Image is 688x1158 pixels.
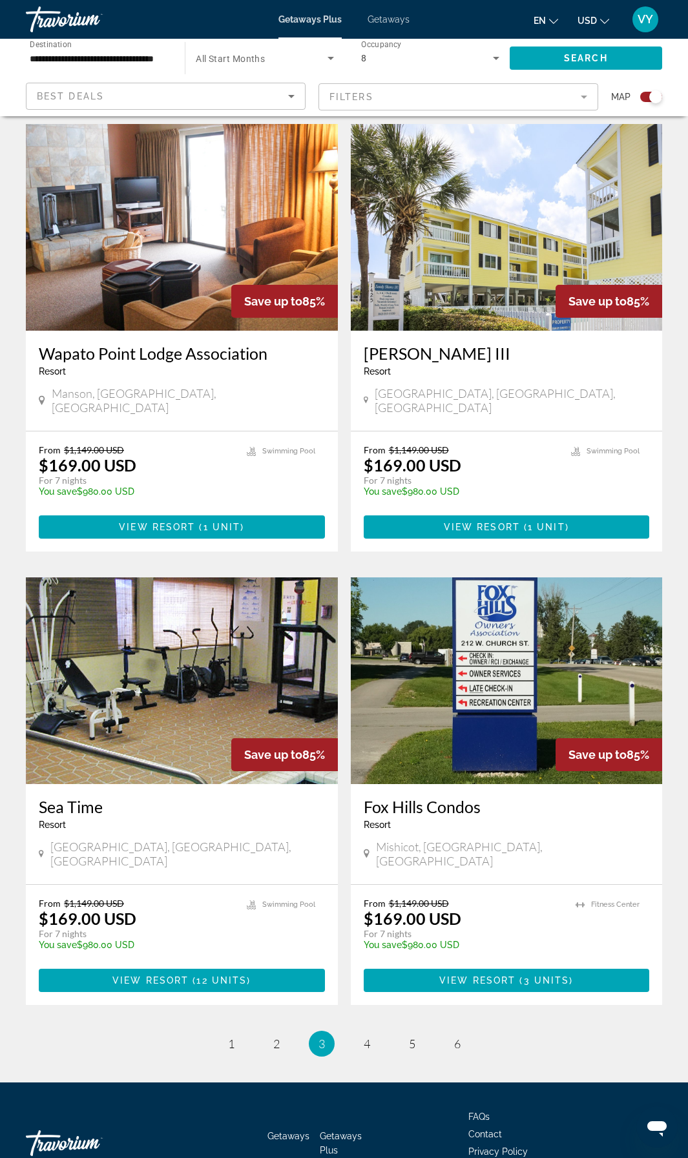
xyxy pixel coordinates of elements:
span: Swimming Pool [262,900,315,909]
button: Filter [318,83,598,111]
p: $980.00 USD [364,486,559,497]
span: 1 unit [528,522,565,532]
div: 85% [556,285,662,318]
span: Resort [364,366,391,377]
button: View Resort(1 unit) [39,515,325,539]
span: From [364,898,386,909]
a: Wapato Point Lodge Association [39,344,325,363]
span: From [39,444,61,455]
button: Change currency [578,11,609,30]
span: 8 [361,53,366,63]
span: Save up to [568,295,627,308]
button: User Menu [629,6,662,33]
a: Privacy Policy [468,1146,528,1157]
img: 0041O01X.jpg [26,577,338,784]
span: Occupancy [361,40,402,49]
a: FAQs [468,1111,490,1122]
span: 5 [409,1037,415,1051]
div: 85% [231,285,338,318]
span: 1 unit [203,522,241,532]
span: View Resort [112,975,189,986]
p: $169.00 USD [39,455,136,475]
span: en [534,16,546,26]
span: From [39,898,61,909]
span: Save up to [244,748,302,761]
button: Search [510,47,662,70]
button: View Resort(1 unit) [364,515,650,539]
iframe: Button to launch messaging window [636,1106,678,1148]
span: 4 [364,1037,370,1051]
span: Fitness Center [591,900,640,909]
img: 0936I01X.jpg [26,124,338,331]
div: 85% [556,738,662,771]
a: Fox Hills Condos [364,797,650,816]
span: All Start Months [196,54,265,64]
span: USD [578,16,597,26]
img: 1245E02X.jpg [351,577,663,784]
p: For 7 nights [39,475,234,486]
span: ( ) [189,975,251,986]
span: You save [364,940,402,950]
p: $980.00 USD [39,940,234,950]
span: VY [638,13,653,26]
span: Getaways Plus [320,1131,362,1155]
span: 1 [228,1037,235,1051]
span: Manson, [GEOGRAPHIC_DATA], [GEOGRAPHIC_DATA] [52,386,325,415]
a: Travorium [26,3,155,36]
p: $980.00 USD [39,486,234,497]
a: [PERSON_NAME] III [364,344,650,363]
span: From [364,444,386,455]
span: Destination [30,39,72,48]
p: $169.00 USD [364,455,461,475]
span: Save up to [244,295,302,308]
span: ( ) [520,522,569,532]
span: $1,149.00 USD [389,444,449,455]
span: $1,149.00 USD [64,444,124,455]
p: For 7 nights [364,928,563,940]
a: Getaways [267,1131,309,1141]
span: You save [39,940,77,950]
a: Sea Time [39,797,325,816]
span: $1,149.00 USD [64,898,124,909]
span: Map [611,88,631,106]
img: 2668E01X.jpg [351,124,663,331]
a: Getaways Plus [278,14,342,25]
span: You save [364,486,402,497]
span: 2 [273,1037,280,1051]
a: Contact [468,1129,502,1139]
span: View Resort [439,975,516,986]
button: View Resort(12 units) [39,969,325,992]
span: $1,149.00 USD [389,898,449,909]
button: Change language [534,11,558,30]
span: Mishicot, [GEOGRAPHIC_DATA], [GEOGRAPHIC_DATA] [376,840,649,868]
a: Getaways [368,14,410,25]
span: 12 units [196,975,247,986]
mat-select: Sort by [37,88,295,104]
span: Resort [364,820,391,830]
p: For 7 nights [364,475,559,486]
span: View Resort [119,522,195,532]
p: $980.00 USD [364,940,563,950]
nav: Pagination [26,1031,662,1057]
div: 85% [231,738,338,771]
p: $169.00 USD [364,909,461,928]
span: [GEOGRAPHIC_DATA], [GEOGRAPHIC_DATA], [GEOGRAPHIC_DATA] [375,386,649,415]
span: Search [564,53,608,63]
span: Swimming Pool [587,447,640,455]
span: Best Deals [37,91,104,101]
p: $169.00 USD [39,909,136,928]
span: Swimming Pool [262,447,315,455]
span: 6 [454,1037,461,1051]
